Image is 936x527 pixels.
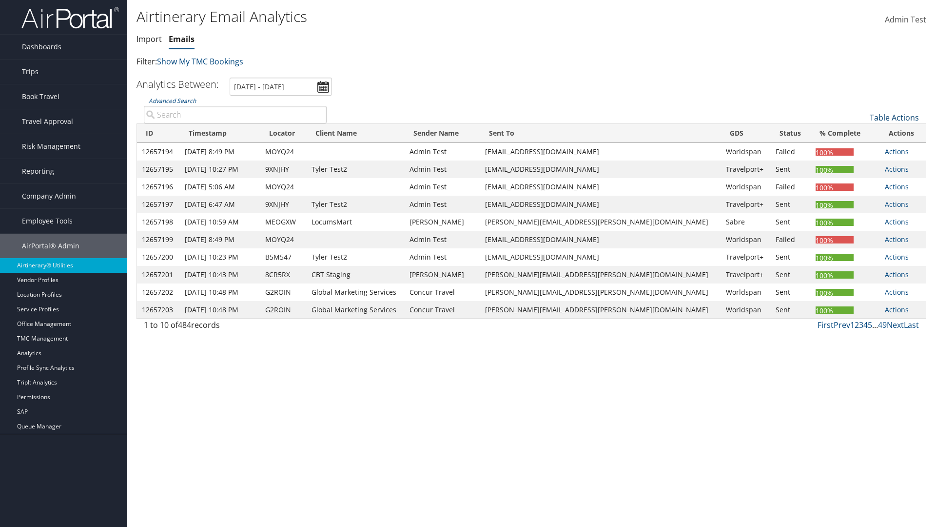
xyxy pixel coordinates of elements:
[878,320,887,330] a: 49
[180,248,260,266] td: [DATE] 10:23 PM
[137,161,180,178] td: 12657195
[137,178,180,196] td: 12657196
[885,164,909,174] a: Actions
[771,301,811,319] td: Sent
[885,14,926,25] span: Admin Test
[180,143,260,161] td: [DATE] 8:49 PM
[904,320,919,330] a: Last
[771,161,811,178] td: Sent
[816,219,854,226] div: 100%
[816,271,854,279] div: 100%
[771,196,811,213] td: Sent
[868,320,872,330] a: 5
[885,147,909,156] a: Actions
[721,161,770,178] td: Travelport+
[405,213,480,231] td: [PERSON_NAME]
[480,143,721,161] td: [EMAIL_ADDRESS][DOMAIN_NAME]
[771,266,811,284] td: Sent
[885,5,926,35] a: Admin Test
[880,124,926,143] th: Actions
[157,56,243,67] a: Show My TMC Bookings
[22,35,61,59] span: Dashboards
[885,305,909,314] a: Actions
[721,284,770,301] td: Worldspan
[816,183,854,191] div: 100%
[480,301,721,319] td: [PERSON_NAME][EMAIL_ADDRESS][PERSON_NAME][DOMAIN_NAME]
[22,134,80,159] span: Risk Management
[307,248,405,266] td: Tyler Test2
[885,287,909,297] a: Actions
[771,178,811,196] td: Failed
[260,231,307,248] td: MOYQ24
[405,284,480,301] td: Concur Travel
[260,301,307,319] td: G2ROIN
[136,6,663,27] h1: Airtinerary Email Analytics
[307,161,405,178] td: Tyler Test2
[859,320,863,330] a: 3
[137,196,180,213] td: 12657197
[850,320,855,330] a: 1
[137,248,180,266] td: 12657200
[180,266,260,284] td: [DATE] 10:43 PM
[405,266,480,284] td: [PERSON_NAME]
[721,301,770,319] td: Worldspan
[721,266,770,284] td: Travelport+
[137,143,180,161] td: 12657194
[480,248,721,266] td: [EMAIL_ADDRESS][DOMAIN_NAME]
[22,184,76,208] span: Company Admin
[405,248,480,266] td: Admin Test
[816,201,854,208] div: 100%
[870,112,919,123] a: Table Actions
[721,143,770,161] td: Worldspan
[137,301,180,319] td: 12657203
[21,6,119,29] img: airportal-logo.png
[480,213,721,231] td: [PERSON_NAME][EMAIL_ADDRESS][PERSON_NAME][DOMAIN_NAME]
[885,235,909,244] a: Actions
[885,217,909,226] a: Actions
[834,320,850,330] a: Prev
[855,320,859,330] a: 2
[818,320,834,330] a: First
[816,289,854,296] div: 100%
[144,106,327,123] input: Advanced Search
[721,124,770,143] th: GDS: activate to sort column ascending
[816,166,854,173] div: 100%
[480,161,721,178] td: [EMAIL_ADDRESS][DOMAIN_NAME]
[721,248,770,266] td: Travelport+
[816,306,854,314] div: 100%
[180,178,260,196] td: [DATE] 5:06 AM
[885,270,909,279] a: Actions
[405,161,480,178] td: Admin Test
[885,200,909,209] a: Actions
[307,266,405,284] td: CBT Staging
[260,248,307,266] td: B5M547
[721,231,770,248] td: Worldspan
[721,196,770,213] td: Travelport+
[816,148,854,156] div: 100%
[22,234,79,258] span: AirPortal® Admin
[178,320,191,330] span: 484
[137,266,180,284] td: 12657201
[480,124,721,143] th: Sent To: activate to sort column ascending
[169,34,195,44] a: Emails
[180,161,260,178] td: [DATE] 10:27 PM
[816,236,854,243] div: 100%
[405,301,480,319] td: Concur Travel
[863,320,868,330] a: 4
[771,248,811,266] td: Sent
[307,301,405,319] td: Global Marketing Services
[137,213,180,231] td: 12657198
[816,254,854,261] div: 100%
[180,213,260,231] td: [DATE] 10:59 AM
[405,196,480,213] td: Admin Test
[721,213,770,231] td: Sabre
[307,124,405,143] th: Client Name: activate to sort column ascending
[771,231,811,248] td: Failed
[480,284,721,301] td: [PERSON_NAME][EMAIL_ADDRESS][PERSON_NAME][DOMAIN_NAME]
[149,97,196,105] a: Advanced Search
[307,196,405,213] td: Tyler Test2
[405,143,480,161] td: Admin Test
[405,231,480,248] td: Admin Test
[260,143,307,161] td: MOYQ24
[885,182,909,191] a: Actions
